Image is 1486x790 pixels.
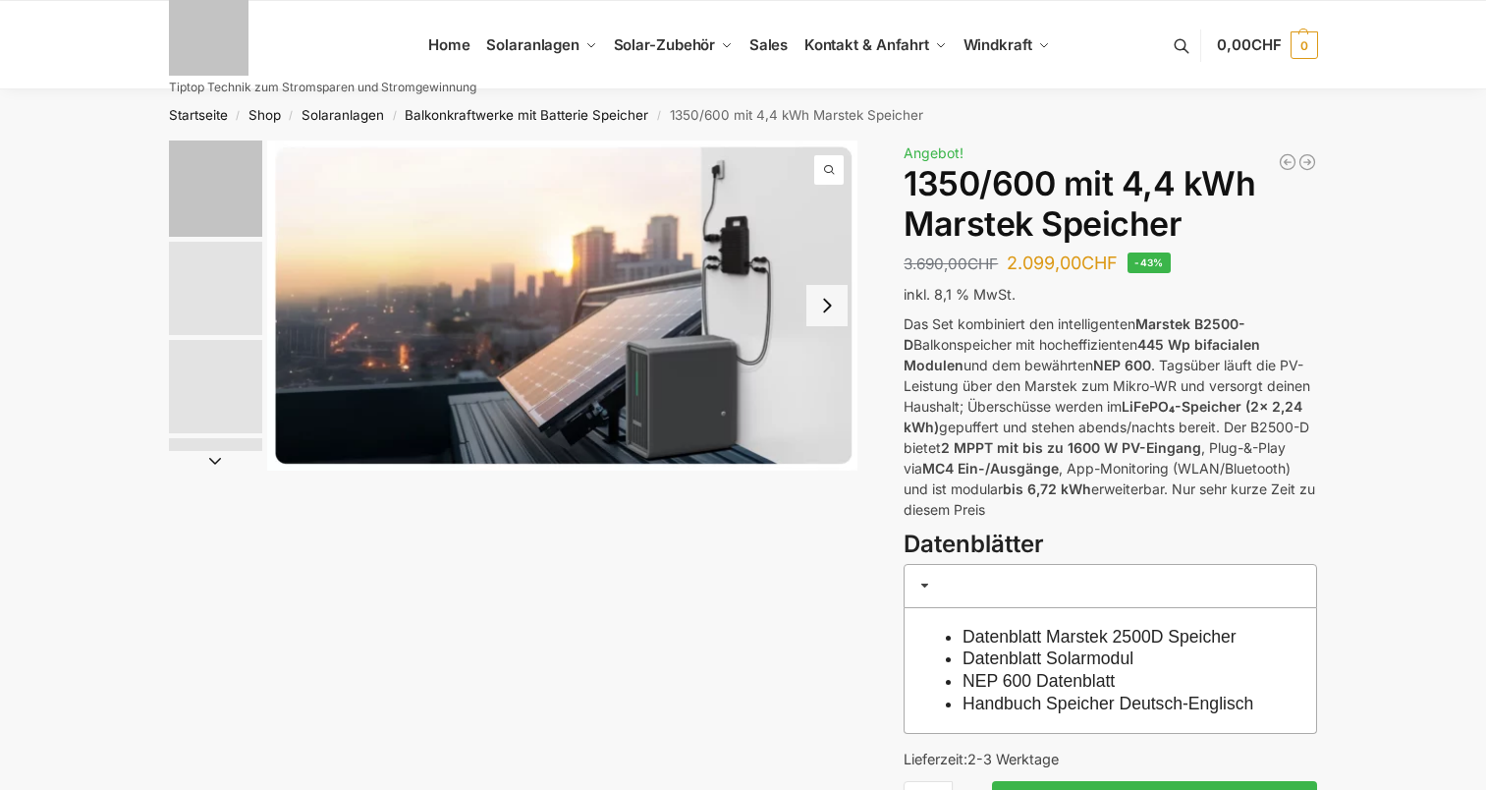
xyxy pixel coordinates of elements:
[904,286,1016,303] span: inkl. 8,1 % MwSt.
[963,627,1237,647] a: Datenblatt Marstek 2500D Speicher
[169,242,262,335] img: Marstek Balkonkraftwerk
[1007,253,1118,273] bdi: 2.099,00
[967,254,998,273] span: CHF
[804,35,929,54] span: Kontakt & Anfahrt
[1217,16,1317,75] a: 0,00CHF 0
[955,1,1058,89] a: Windkraft
[1003,480,1091,497] strong: bis 6,72 kWh
[281,108,302,124] span: /
[1128,253,1171,273] span: -43%
[478,1,605,89] a: Solaranlagen
[1217,35,1281,54] span: 0,00
[963,671,1115,691] a: NEP 600 Datenblatt
[1251,35,1282,54] span: CHF
[904,313,1317,520] p: Das Set kombiniert den intelligenten Balkonspeicher mit hocheffizienten und dem bewährten . Tagsü...
[648,108,669,124] span: /
[169,141,262,237] img: Balkonkraftwerk mit Marstek Speicher
[486,35,579,54] span: Solaranlagen
[267,141,858,471] li: 1 / 9
[941,439,1201,456] strong: 2 MPPT mit bis zu 1600 W PV-Eingang
[963,694,1253,713] a: Handbuch Speicher Deutsch-Englisch
[164,141,262,239] li: 1 / 9
[963,649,1133,668] a: Datenblatt Solarmodul
[1278,152,1297,172] a: Steckerkraftwerk mit 8 KW Speicher und 8 Solarmodulen mit 3600 Watt
[741,1,796,89] a: Sales
[169,107,228,123] a: Startseite
[164,239,262,337] li: 2 / 9
[904,751,1059,767] span: Lieferzeit:
[169,340,262,433] img: Anschlusskabel-3meter_schweizer-stecker
[169,82,476,93] p: Tiptop Technik zum Stromsparen und Stromgewinnung
[1081,253,1118,273] span: CHF
[904,164,1317,245] h1: 1350/600 mit 4,4 kWh Marstek Speicher
[267,141,858,471] img: Balkonkraftwerk mit Marstek Speicher
[405,107,648,123] a: Balkonkraftwerke mit Batterie Speicher
[904,144,963,161] span: Angebot!
[1297,152,1317,172] a: 2250/600 mit 6,6 kWh Marstek Speicher
[1093,357,1151,373] strong: NEP 600
[164,435,262,534] li: 4 / 9
[1291,31,1318,59] span: 0
[267,141,858,471] a: Balkonkraftwerk mit Marstek Speicher5 1
[228,108,248,124] span: /
[922,460,1059,477] strong: MC4 Ein-/Ausgänge
[806,285,848,326] button: Next slide
[302,107,384,123] a: Solaranlagen
[164,337,262,435] li: 3 / 9
[967,751,1059,767] span: 2-3 Werktage
[749,35,789,54] span: Sales
[904,254,998,273] bdi: 3.690,00
[904,528,1317,562] h3: Datenblätter
[796,1,955,89] a: Kontakt & Anfahrt
[169,438,262,532] img: ChatGPT Image 29. März 2025, 12_41_06
[605,1,741,89] a: Solar-Zubehör
[134,89,1352,141] nav: Breadcrumb
[384,108,405,124] span: /
[963,35,1032,54] span: Windkraft
[169,451,262,471] button: Next slide
[248,107,281,123] a: Shop
[614,35,716,54] span: Solar-Zubehör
